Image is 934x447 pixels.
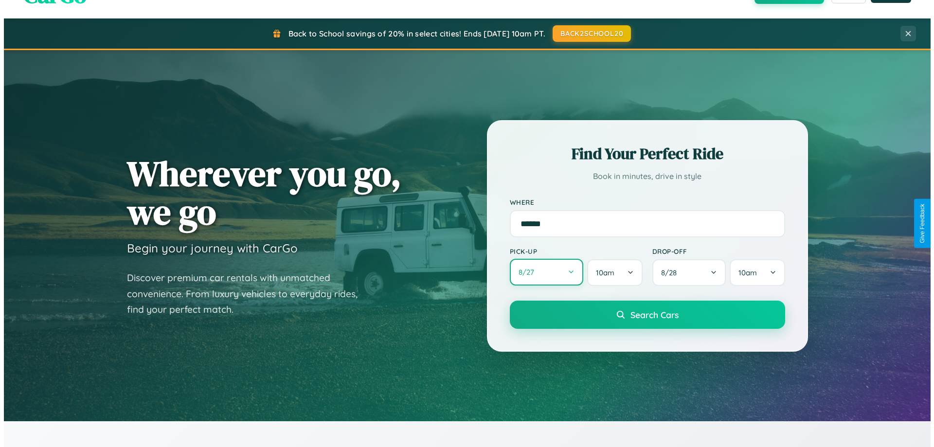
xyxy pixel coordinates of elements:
[506,169,781,183] p: Book in minutes, drive in style
[648,259,722,286] button: 8/28
[549,25,627,42] button: BACK2SCHOOL20
[506,259,580,286] button: 8/27
[648,247,781,255] label: Drop-off
[123,270,366,318] p: Discover premium car rentals with unmatched convenience. From luxury vehicles to everyday rides, ...
[657,268,678,277] span: 8 / 28
[627,309,675,320] span: Search Cars
[123,241,294,255] h3: Begin your journey with CarGo
[506,143,781,164] h2: Find Your Perfect Ride
[285,29,541,38] span: Back to School savings of 20% in select cities! Ends [DATE] 10am PT.
[915,204,922,243] div: Give Feedback
[506,247,639,255] label: Pick-up
[123,154,397,231] h1: Wherever you go, we go
[506,301,781,329] button: Search Cars
[515,268,535,277] span: 8 / 27
[910,199,927,248] button: Give Feedback
[583,259,638,286] button: 10am
[735,268,753,277] span: 10am
[726,259,781,286] button: 10am
[592,268,611,277] span: 10am
[506,198,781,206] label: Where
